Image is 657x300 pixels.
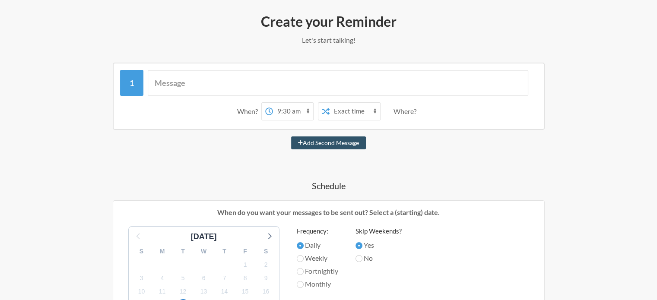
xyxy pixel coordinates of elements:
[78,13,579,31] h2: Create your Reminder
[239,259,251,271] span: Monday, September 1, 2025
[177,272,189,284] span: Friday, September 5, 2025
[78,35,579,45] p: Let's start talking!
[297,279,338,289] label: Monthly
[120,207,538,218] p: When do you want your messages to be sent out? Select a (starting) date.
[260,272,272,284] span: Tuesday, September 9, 2025
[136,272,148,284] span: Wednesday, September 3, 2025
[297,281,304,288] input: Monthly
[239,286,251,298] span: Monday, September 15, 2025
[297,268,304,275] input: Fortnightly
[297,266,338,276] label: Fortnightly
[198,272,210,284] span: Saturday, September 6, 2025
[394,102,420,120] div: Where?
[136,286,148,298] span: Wednesday, September 10, 2025
[355,240,402,250] label: Yes
[214,245,235,258] div: T
[297,240,338,250] label: Daily
[219,286,231,298] span: Sunday, September 14, 2025
[237,102,261,120] div: When?
[355,226,402,236] label: Skip Weekends?
[198,286,210,298] span: Saturday, September 13, 2025
[297,226,338,236] label: Frequency:
[156,272,168,284] span: Thursday, September 4, 2025
[297,255,304,262] input: Weekly
[297,242,304,249] input: Daily
[297,253,338,263] label: Weekly
[355,255,362,262] input: No
[148,70,528,96] input: Message
[256,245,276,258] div: S
[235,245,256,258] div: F
[194,245,214,258] div: W
[355,242,362,249] input: Yes
[173,245,194,258] div: T
[260,286,272,298] span: Tuesday, September 16, 2025
[219,272,231,284] span: Sunday, September 7, 2025
[355,253,402,263] label: No
[239,272,251,284] span: Monday, September 8, 2025
[156,286,168,298] span: Thursday, September 11, 2025
[177,286,189,298] span: Friday, September 12, 2025
[78,180,579,192] h4: Schedule
[260,259,272,271] span: Tuesday, September 2, 2025
[291,136,366,149] button: Add Second Message
[187,231,220,243] div: [DATE]
[152,245,173,258] div: M
[131,245,152,258] div: S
